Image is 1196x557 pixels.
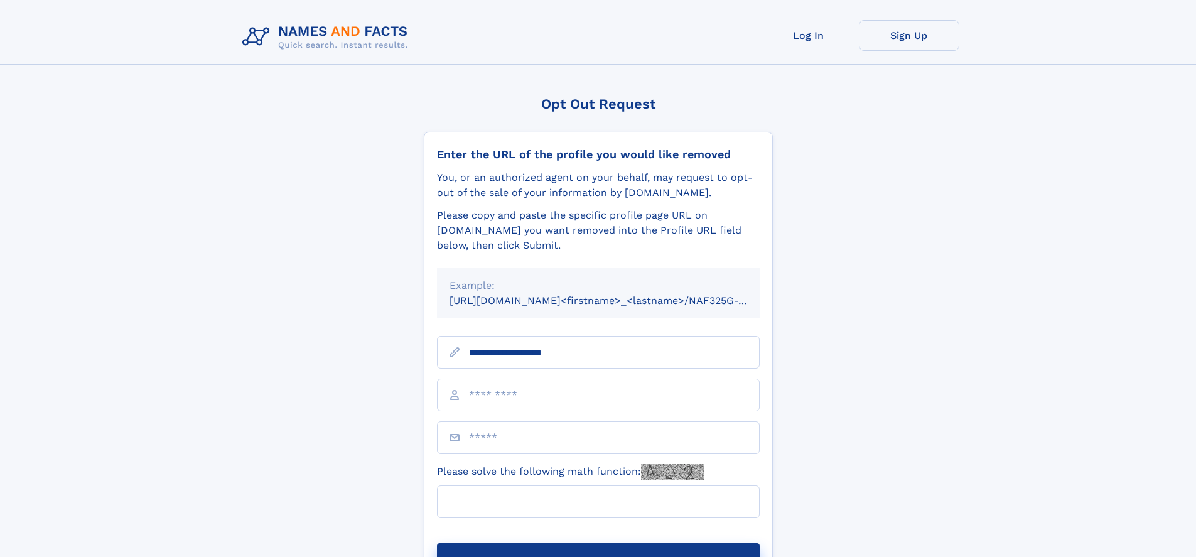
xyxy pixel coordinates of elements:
div: Example: [450,278,747,293]
a: Log In [758,20,859,51]
img: Logo Names and Facts [237,20,418,54]
a: Sign Up [859,20,959,51]
div: Enter the URL of the profile you would like removed [437,148,760,161]
label: Please solve the following math function: [437,464,704,480]
div: You, or an authorized agent on your behalf, may request to opt-out of the sale of your informatio... [437,170,760,200]
div: Please copy and paste the specific profile page URL on [DOMAIN_NAME] you want removed into the Pr... [437,208,760,253]
small: [URL][DOMAIN_NAME]<firstname>_<lastname>/NAF325G-xxxxxxxx [450,295,784,306]
div: Opt Out Request [424,96,773,112]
